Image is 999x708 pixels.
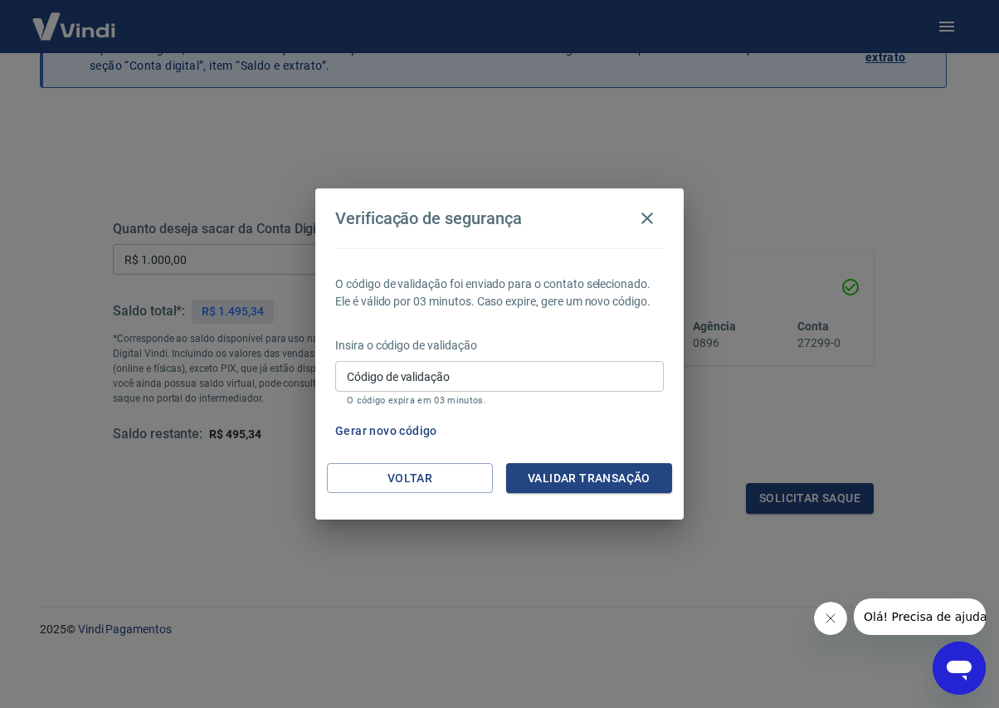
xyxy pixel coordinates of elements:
p: Insira o código de validação [335,337,664,354]
iframe: Close message [814,602,847,635]
h4: Verificação de segurança [335,208,522,228]
button: Validar transação [506,463,672,494]
iframe: Message from company [854,598,986,635]
p: O código de validação foi enviado para o contato selecionado. Ele é válido por 03 minutos. Caso e... [335,276,664,310]
iframe: Button to launch messaging window [933,642,986,695]
button: Gerar novo código [329,416,444,447]
span: Olá! Precisa de ajuda? [10,12,139,25]
button: Voltar [327,463,493,494]
p: O código expira em 03 minutos. [347,395,652,406]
